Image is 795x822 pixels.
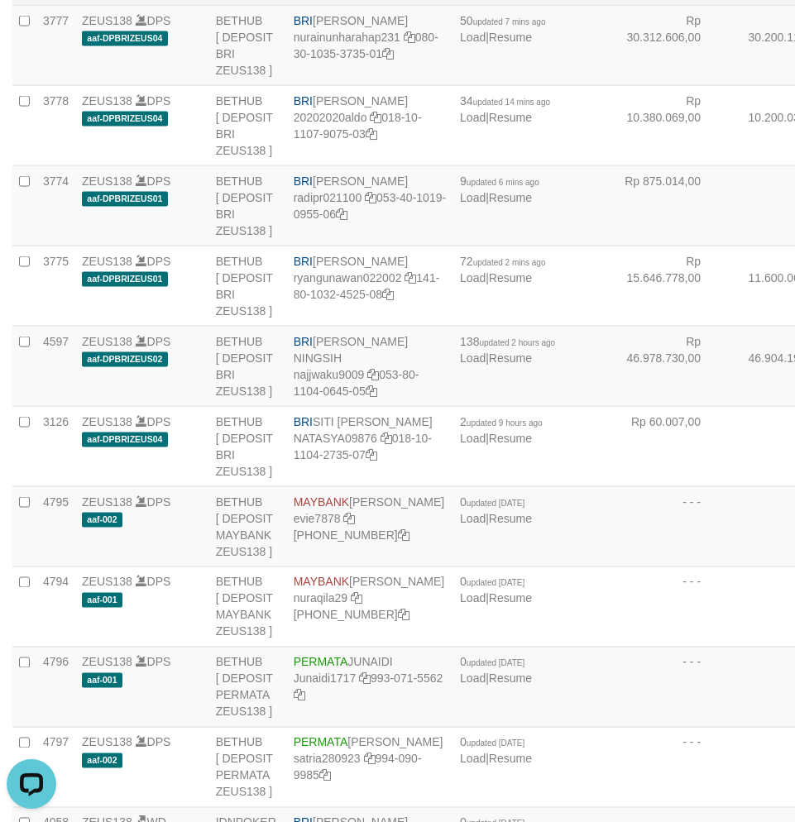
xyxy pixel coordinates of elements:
span: updated 7 mins ago [473,17,546,26]
td: BETHUB [ DEPOSIT MAYBANK ZEUS138 ] [209,567,287,648]
a: radipr021100 [294,191,362,204]
td: BETHUB [ DEPOSIT BRI ZEUS138 ] [209,407,287,487]
td: DPS [75,648,209,728]
a: ZEUS138 [82,736,132,749]
a: ZEUS138 [82,495,132,509]
span: updated [DATE] [467,499,524,508]
span: PERMATA [294,736,348,749]
a: Resume [489,271,532,284]
span: | [460,736,532,766]
a: najjwaku9009 [294,368,365,381]
a: Load [460,111,486,124]
td: 3774 [36,166,75,246]
td: BETHUB [ DEPOSIT BRI ZEUS138 ] [209,327,287,407]
span: BRI [294,14,313,27]
a: ZEUS138 [82,14,132,27]
a: Load [460,432,486,445]
span: | [460,255,545,284]
span: aaf-001 [82,673,122,687]
a: Copy 9940909985 to clipboard [319,769,331,782]
span: updated 2 hours ago [480,338,556,347]
span: | [460,335,555,365]
a: Copy Junaidi1717 to clipboard [359,672,371,686]
a: Load [460,31,486,44]
span: BRI [294,94,313,108]
span: | [460,495,532,525]
a: ZEUS138 [82,576,132,589]
td: Rp 30.312.606,00 [604,6,726,86]
td: [PERSON_NAME] [PHONE_NUMBER] [287,567,453,648]
a: Resume [489,432,532,445]
span: | [460,415,543,445]
a: Resume [489,592,532,605]
td: [PERSON_NAME] 018-10-1107-9075-03 [287,86,453,166]
td: BETHUB [ DEPOSIT BRI ZEUS138 ] [209,246,287,327]
span: | [460,174,539,204]
span: 34 [460,94,550,108]
span: MAYBANK [294,576,349,589]
span: BRI [294,335,313,348]
a: ZEUS138 [82,656,132,669]
a: Copy evie7878 to clipboard [343,512,355,525]
a: Resume [489,111,532,124]
button: Open LiveChat chat widget [7,7,56,56]
span: 9 [460,174,539,188]
td: [PERSON_NAME] 141-80-1032-4525-08 [287,246,453,327]
td: - - - [604,728,726,808]
td: [PERSON_NAME] 053-40-1019-0955-06 [287,166,453,246]
span: BRI [294,174,313,188]
td: Rp 15.646.778,00 [604,246,726,327]
span: | [460,576,532,605]
td: [PERSON_NAME] 080-30-1035-3735-01 [287,6,453,86]
a: Copy NATASYA09876 to clipboard [381,432,392,445]
span: aaf-DPBRIZEUS01 [82,272,168,286]
a: Resume [489,672,532,686]
a: satria280923 [294,753,361,766]
a: Load [460,512,486,525]
a: NATASYA09876 [294,432,377,445]
td: 4794 [36,567,75,648]
td: DPS [75,728,209,808]
span: 138 [460,335,555,348]
a: ryangunawan022002 [294,271,402,284]
a: Copy 141801032452508 to clipboard [382,288,394,301]
a: Copy 053801104064505 to clipboard [366,385,377,398]
td: Rp 875.014,00 [604,166,726,246]
td: DPS [75,246,209,327]
td: Rp 60.007,00 [604,407,726,487]
td: BETHUB [ DEPOSIT PERMATA ZEUS138 ] [209,728,287,808]
a: Load [460,351,486,365]
td: 3126 [36,407,75,487]
td: DPS [75,166,209,246]
td: 4597 [36,327,75,407]
td: 3775 [36,246,75,327]
td: DPS [75,86,209,166]
a: evie7878 [294,512,341,525]
a: Copy satria280923 to clipboard [364,753,376,766]
td: JUNAIDI 993-071-5562 [287,648,453,728]
td: 3778 [36,86,75,166]
td: - - - [604,487,726,567]
a: Resume [489,31,532,44]
td: DPS [75,6,209,86]
span: updated 14 mins ago [473,98,550,107]
a: ZEUS138 [82,255,132,268]
span: aaf-DPBRIZEUS02 [82,352,168,366]
a: Copy ryangunawan022002 to clipboard [405,271,416,284]
span: aaf-002 [82,753,122,767]
span: updated [DATE] [467,739,524,748]
a: Copy 20202020aldo to clipboard [370,111,381,124]
span: aaf-DPBRIZEUS04 [82,112,168,126]
a: Resume [489,753,532,766]
a: ZEUS138 [82,335,132,348]
span: 50 [460,14,545,27]
a: Load [460,271,486,284]
a: Copy 018101104273507 to clipboard [366,448,377,461]
span: | [460,94,550,124]
td: BETHUB [ DEPOSIT BRI ZEUS138 ] [209,166,287,246]
a: Junaidi1717 [294,672,357,686]
span: updated 6 mins ago [467,178,539,187]
a: nurainunharahap231 [294,31,400,44]
span: 72 [460,255,545,268]
a: Copy 080301035373501 to clipboard [382,47,394,60]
